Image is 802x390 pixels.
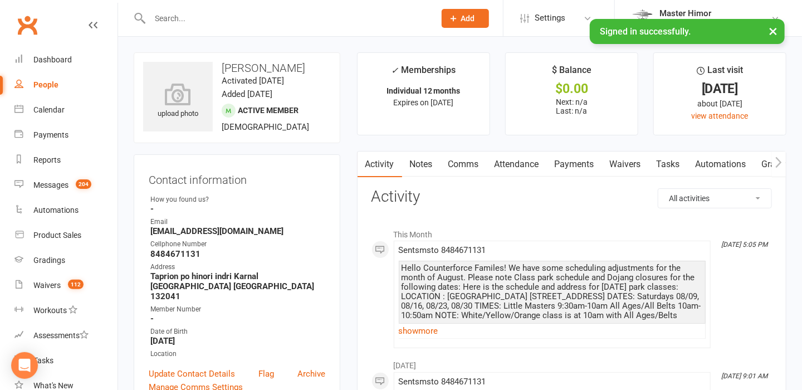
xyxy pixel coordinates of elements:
a: Activity [358,152,402,177]
span: Settings [535,6,565,31]
div: Workouts [33,306,67,315]
a: Calendar [14,97,118,123]
time: Added [DATE] [222,89,272,99]
a: Assessments [14,323,118,348]
span: Sent sms to 8484671131 [399,245,486,255]
a: Notes [402,152,441,177]
div: Assessments [33,331,89,340]
a: Gradings [14,248,118,273]
a: Comms [441,152,487,177]
img: thumb_image1572984788.png [632,7,654,30]
li: This Month [371,223,772,241]
a: Tasks [649,152,688,177]
div: Waivers [33,281,61,290]
div: How you found us? [150,194,325,205]
input: Search... [146,11,427,26]
div: Dashboard [33,55,72,64]
a: Payments [547,152,602,177]
div: Address [150,262,325,272]
div: Messages [33,181,69,189]
a: show more [399,323,706,339]
span: 204 [76,179,91,189]
div: Tasks [33,356,53,365]
div: Product Sales [33,231,81,240]
a: Flag [258,367,274,381]
a: Workouts [14,298,118,323]
a: Waivers [602,152,649,177]
h3: Contact information [149,169,325,186]
a: Waivers 112 [14,273,118,298]
div: Gradings [33,256,65,265]
span: Signed in successfully. [600,26,691,37]
a: Automations [14,198,118,223]
span: 112 [68,280,84,289]
div: [DATE] [664,83,776,95]
div: Date of Birth [150,326,325,337]
p: Next: n/a Last: n/a [516,97,628,115]
a: Payments [14,123,118,148]
div: Location [150,349,325,359]
div: Reports [33,155,61,164]
a: Tasks [14,348,118,373]
span: Add [461,14,475,23]
button: × [763,19,783,43]
div: Calendar [33,105,65,114]
div: Counterforce Taekwondo Burien [659,18,771,28]
div: Automations [33,206,79,214]
li: [DATE] [371,354,772,372]
a: view attendance [691,111,748,120]
div: Email [150,217,325,227]
span: Expires on [DATE] [393,98,453,107]
strong: - [150,314,325,324]
a: Attendance [487,152,547,177]
time: Activated [DATE] [222,76,284,86]
div: Memberships [391,63,456,84]
a: Clubworx [13,11,41,39]
div: Hello Counterforce Familes! We have some scheduling adjustments for the month of August. Please n... [402,264,703,358]
div: Member Number [150,304,325,315]
a: Messages 204 [14,173,118,198]
strong: Individual 12 months [387,86,461,95]
a: Dashboard [14,47,118,72]
a: Product Sales [14,223,118,248]
div: $0.00 [516,83,628,95]
div: People [33,80,58,89]
a: Update Contact Details [149,367,235,381]
i: [DATE] 9:01 AM [721,372,767,380]
div: about [DATE] [664,97,776,110]
div: upload photo [143,83,213,120]
span: Sent sms to 8484671131 [399,377,486,387]
a: Automations [688,152,754,177]
div: Open Intercom Messenger [11,352,38,379]
span: [DEMOGRAPHIC_DATA] [222,122,309,132]
h3: [PERSON_NAME] [143,62,331,74]
div: $ Balance [552,63,591,83]
a: Archive [297,367,325,381]
h3: Activity [371,188,772,206]
strong: 8484671131 [150,249,325,259]
a: Reports [14,148,118,173]
strong: Taprion po hinori indri Karnal [GEOGRAPHIC_DATA] [GEOGRAPHIC_DATA] 132041 [150,271,325,301]
div: Cellphone Number [150,239,325,250]
div: What's New [33,381,74,390]
div: Payments [33,130,69,139]
button: Add [442,9,489,28]
div: Last visit [697,63,743,83]
div: Master Himor [659,8,771,18]
span: Active member [238,106,299,115]
i: ✓ [391,65,398,76]
strong: [EMAIL_ADDRESS][DOMAIN_NAME] [150,226,325,236]
a: People [14,72,118,97]
strong: [DATE] [150,336,325,346]
strong: - [150,204,325,214]
i: [DATE] 5:05 PM [721,241,767,248]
